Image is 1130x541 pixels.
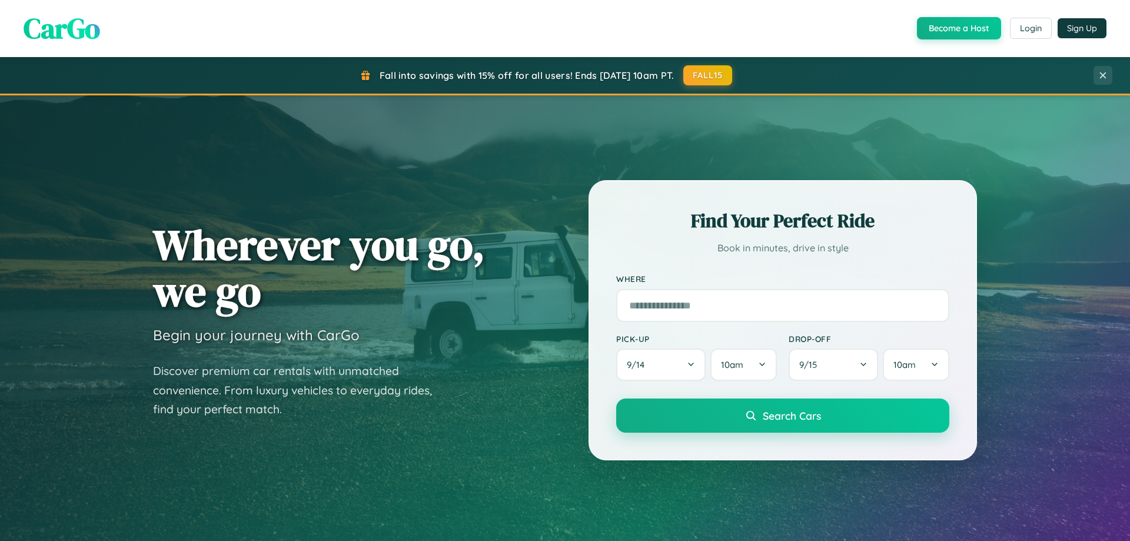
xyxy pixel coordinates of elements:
[789,349,878,381] button: 9/15
[799,359,823,370] span: 9 / 15
[763,409,821,422] span: Search Cars
[616,399,949,433] button: Search Cars
[153,326,360,344] h3: Begin your journey with CarGo
[627,359,650,370] span: 9 / 14
[616,349,706,381] button: 9/14
[616,334,777,344] label: Pick-up
[683,65,733,85] button: FALL15
[153,361,447,419] p: Discover premium car rentals with unmatched convenience. From luxury vehicles to everyday rides, ...
[789,334,949,344] label: Drop-off
[710,349,777,381] button: 10am
[24,9,100,48] span: CarGo
[1010,18,1052,39] button: Login
[1058,18,1106,38] button: Sign Up
[893,359,916,370] span: 10am
[616,274,949,284] label: Where
[616,240,949,257] p: Book in minutes, drive in style
[380,69,674,81] span: Fall into savings with 15% off for all users! Ends [DATE] 10am PT.
[616,208,949,234] h2: Find Your Perfect Ride
[153,221,485,314] h1: Wherever you go, we go
[917,17,1001,39] button: Become a Host
[721,359,743,370] span: 10am
[883,349,949,381] button: 10am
